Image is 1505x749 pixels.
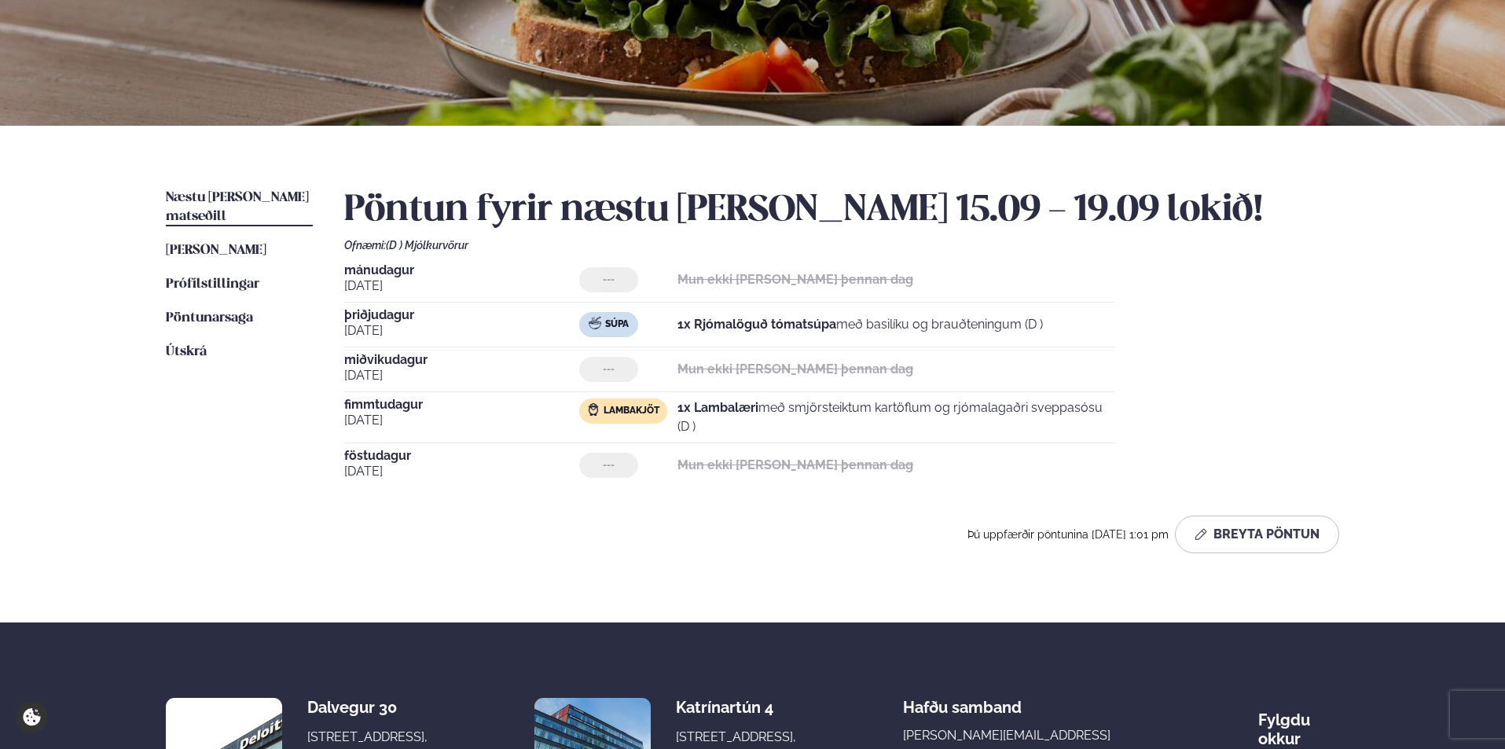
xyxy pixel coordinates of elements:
div: Fylgdu okkur [1258,698,1339,748]
span: Prófílstillingar [166,277,259,291]
img: Lamb.svg [587,403,600,416]
span: Útskrá [166,345,207,358]
span: Þú uppfærðir pöntunina [DATE] 1:01 pm [967,528,1169,541]
div: Dalvegur 30 [307,698,432,717]
p: með smjörsteiktum kartöflum og rjómalagaðri sveppasósu (D ) [677,398,1114,436]
span: þriðjudagur [344,309,579,321]
span: [DATE] [344,321,579,340]
span: [DATE] [344,277,579,296]
p: með basilíku og brauðteningum (D ) [677,315,1043,334]
span: --- [603,274,615,286]
a: [PERSON_NAME] [166,241,266,260]
strong: Mun ekki [PERSON_NAME] þennan dag [677,272,913,287]
strong: Mun ekki [PERSON_NAME] þennan dag [677,362,913,376]
span: Lambakjöt [604,405,659,417]
a: Cookie settings [16,701,48,733]
span: --- [603,459,615,472]
strong: Mun ekki [PERSON_NAME] þennan dag [677,457,913,472]
span: mánudagur [344,264,579,277]
img: soup.svg [589,317,601,329]
span: Næstu [PERSON_NAME] matseðill [166,191,309,223]
a: Pöntunarsaga [166,309,253,328]
span: [DATE] [344,462,579,481]
a: Næstu [PERSON_NAME] matseðill [166,189,313,226]
div: Katrínartún 4 [676,698,801,717]
strong: 1x Rjómalöguð tómatsúpa [677,317,836,332]
span: [DATE] [344,411,579,430]
span: (D ) Mjólkurvörur [386,239,468,252]
span: Súpa [605,318,629,331]
span: Hafðu samband [903,685,1022,717]
span: föstudagur [344,450,579,462]
div: Ofnæmi: [344,239,1339,252]
a: Prófílstillingar [166,275,259,294]
span: fimmtudagur [344,398,579,411]
strong: 1x Lambalæri [677,400,758,415]
h2: Pöntun fyrir næstu [PERSON_NAME] 15.09 - 19.09 lokið! [344,189,1339,233]
button: Breyta Pöntun [1175,516,1339,553]
span: [DATE] [344,366,579,385]
span: Pöntunarsaga [166,311,253,325]
span: --- [603,363,615,376]
a: Útskrá [166,343,207,362]
span: miðvikudagur [344,354,579,366]
span: [PERSON_NAME] [166,244,266,257]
